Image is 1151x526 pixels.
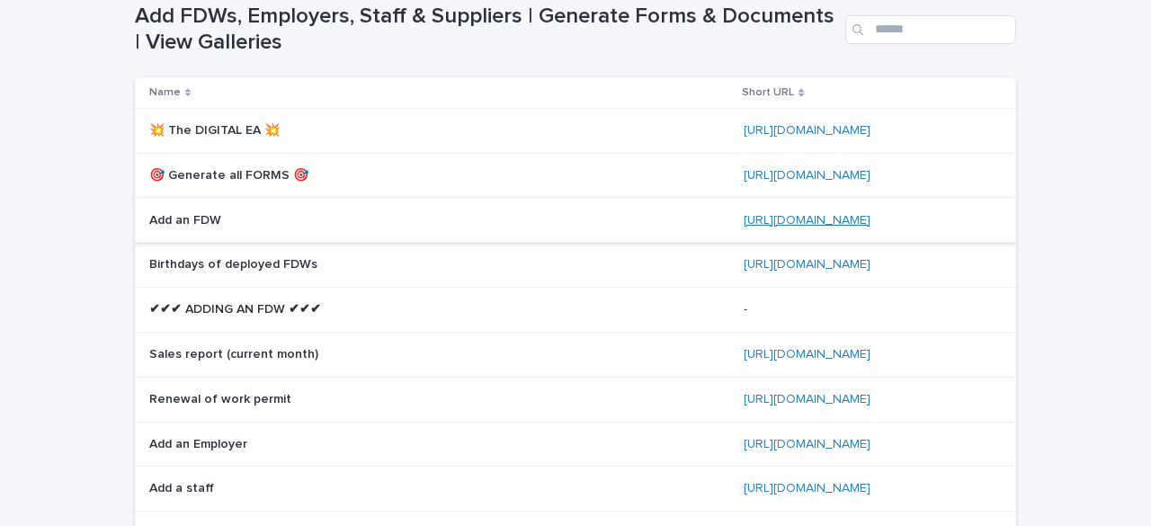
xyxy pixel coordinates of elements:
[135,153,1016,198] tr: 🎯 Generate all FORMS 🎯🎯 Generate all FORMS 🎯 [URL][DOMAIN_NAME]
[845,15,1016,44] input: Search
[135,332,1016,377] tr: Sales report (current month)Sales report (current month) [URL][DOMAIN_NAME]
[744,299,751,317] p: -
[744,214,870,227] a: [URL][DOMAIN_NAME]
[149,299,325,317] p: ✔✔✔ ADDING AN FDW ✔✔✔
[744,169,870,182] a: [URL][DOMAIN_NAME]
[744,482,870,495] a: [URL][DOMAIN_NAME]
[744,438,870,450] a: [URL][DOMAIN_NAME]
[149,210,225,228] p: Add an FDW
[744,258,870,271] a: [URL][DOMAIN_NAME]
[135,198,1016,243] tr: Add an FDWAdd an FDW [URL][DOMAIN_NAME]
[135,4,838,56] h1: Add FDWs, Employers, Staff & Suppliers | Generate Forms & Documents | View Galleries
[744,393,870,406] a: [URL][DOMAIN_NAME]
[742,83,794,103] p: Short URL
[149,433,251,452] p: Add an Employer
[135,243,1016,288] tr: Birthdays of deployed FDWsBirthdays of deployed FDWs [URL][DOMAIN_NAME]
[149,165,312,183] p: 🎯 Generate all FORMS 🎯
[149,120,283,138] p: 💥 The DIGITAL EA 💥
[149,83,181,103] p: Name
[149,254,321,272] p: Birthdays of deployed FDWs
[135,288,1016,333] tr: ✔✔✔ ADDING AN FDW ✔✔✔✔✔✔ ADDING AN FDW ✔✔✔ --
[149,343,322,362] p: Sales report (current month)
[149,388,295,407] p: Renewal of work permit
[744,348,870,361] a: [URL][DOMAIN_NAME]
[135,108,1016,153] tr: 💥 The DIGITAL EA 💥💥 The DIGITAL EA 💥 [URL][DOMAIN_NAME]
[149,477,218,496] p: Add a staff
[744,124,870,137] a: [URL][DOMAIN_NAME]
[135,377,1016,422] tr: Renewal of work permitRenewal of work permit [URL][DOMAIN_NAME]
[135,422,1016,467] tr: Add an EmployerAdd an Employer [URL][DOMAIN_NAME]
[135,467,1016,512] tr: Add a staffAdd a staff [URL][DOMAIN_NAME]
